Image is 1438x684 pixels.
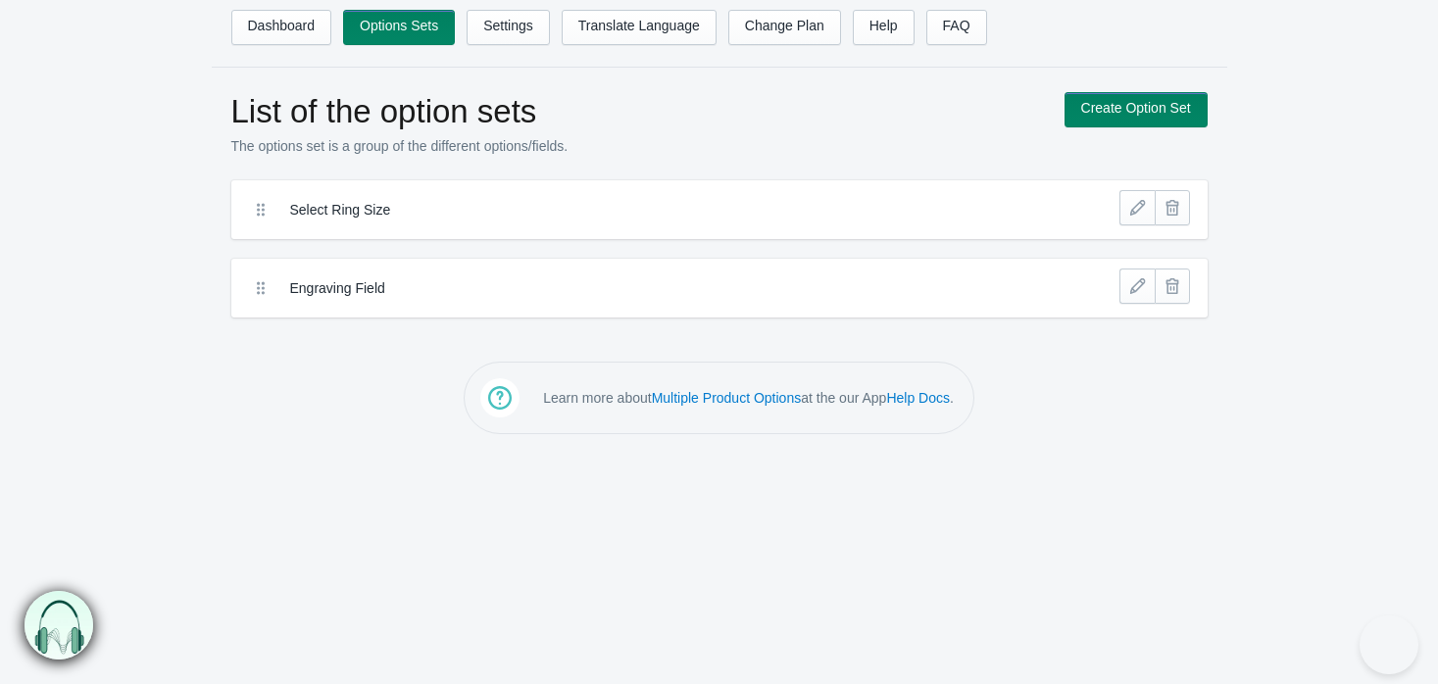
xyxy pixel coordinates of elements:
[25,591,93,660] img: bxm.png
[343,10,455,45] a: Options Sets
[290,278,1005,298] label: Engraving Field
[231,136,1045,156] p: The options set is a group of the different options/fields.
[886,390,950,406] a: Help Docs
[1360,615,1418,674] iframe: Toggle Customer Support
[853,10,915,45] a: Help
[467,10,550,45] a: Settings
[926,10,987,45] a: FAQ
[231,92,1045,131] h1: List of the option sets
[562,10,717,45] a: Translate Language
[290,200,1005,220] label: Select Ring Size
[728,10,841,45] a: Change Plan
[231,10,332,45] a: Dashboard
[652,390,802,406] a: Multiple Product Options
[1065,92,1208,127] a: Create Option Set
[543,388,954,408] p: Learn more about at the our App .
